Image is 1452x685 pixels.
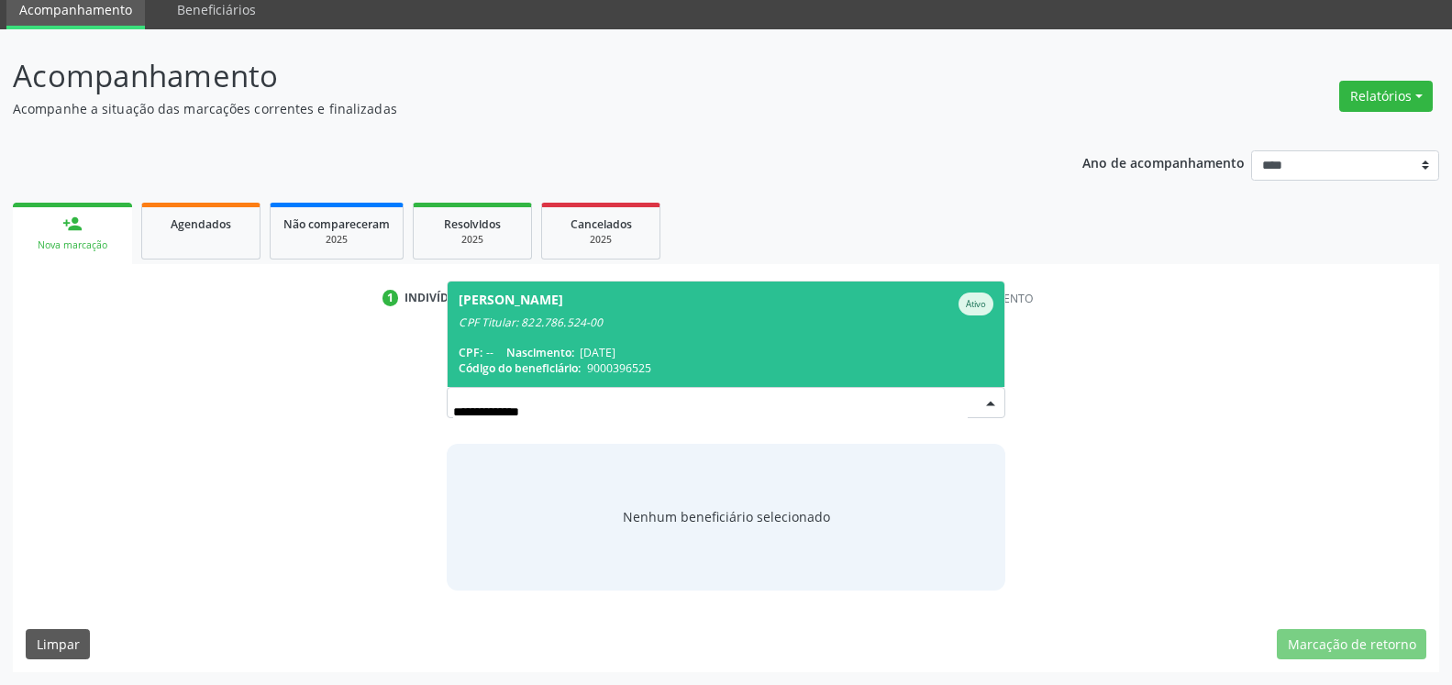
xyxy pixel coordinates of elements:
[587,360,651,376] span: 9000396525
[1082,150,1245,173] p: Ano de acompanhamento
[459,345,992,360] div: --
[171,216,231,232] span: Agendados
[966,298,986,310] small: Ativo
[382,290,399,306] div: 1
[62,214,83,234] div: person_add
[26,238,119,252] div: Nova marcação
[444,216,501,232] span: Resolvidos
[427,233,518,247] div: 2025
[571,216,632,232] span: Cancelados
[1277,629,1426,660] button: Marcação de retorno
[13,53,1012,99] p: Acompanhamento
[459,345,482,360] span: CPF:
[459,293,563,315] div: [PERSON_NAME]
[13,99,1012,118] p: Acompanhe a situação das marcações correntes e finalizadas
[283,233,390,247] div: 2025
[623,507,830,526] span: Nenhum beneficiário selecionado
[459,360,581,376] span: Código do beneficiário:
[1339,81,1433,112] button: Relatórios
[459,315,992,330] div: CPF Titular: 822.786.524-00
[506,345,574,360] span: Nascimento:
[405,290,466,306] div: Indivíduo
[26,629,90,660] button: Limpar
[283,216,390,232] span: Não compareceram
[555,233,647,247] div: 2025
[580,345,615,360] span: [DATE]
